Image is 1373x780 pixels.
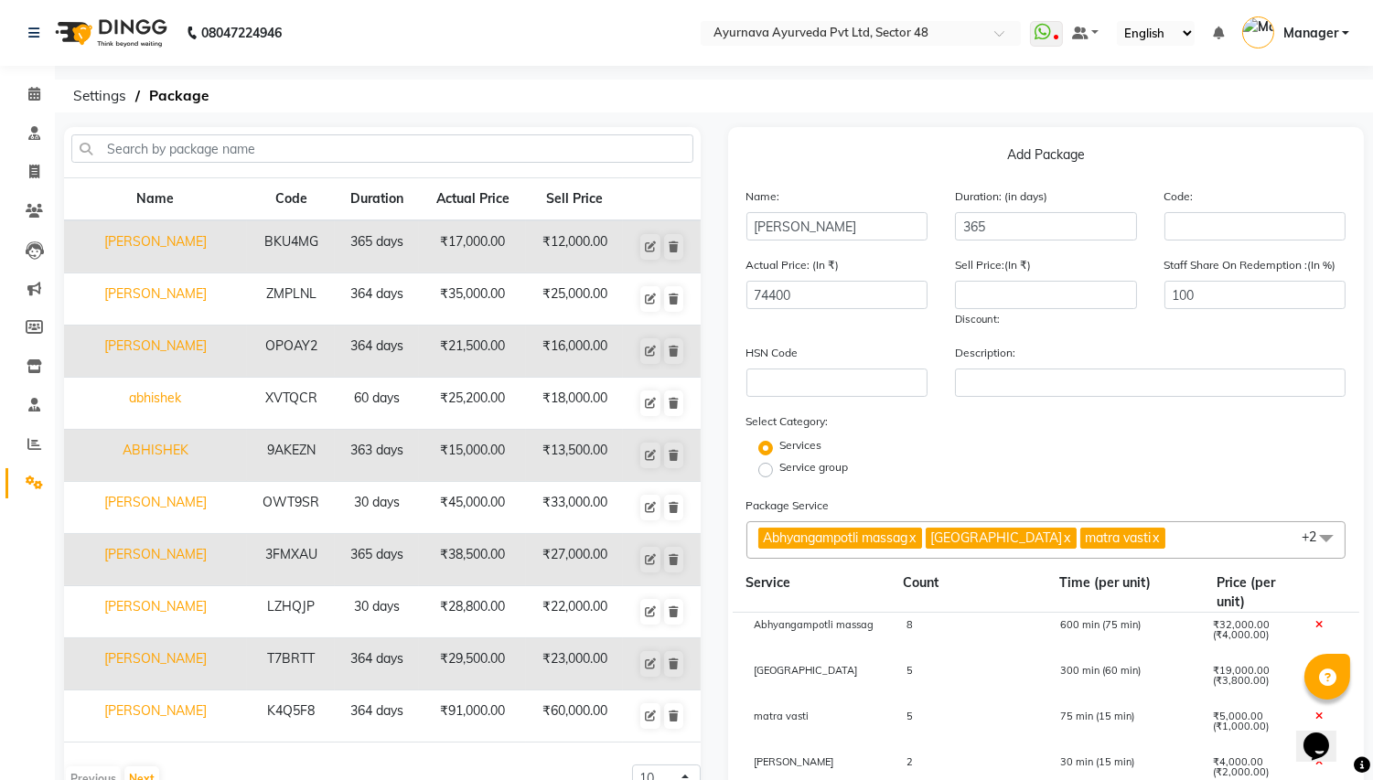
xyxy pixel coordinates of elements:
td: OPOAY2 [247,326,335,378]
td: K4Q5F8 [247,690,335,743]
td: ₹91,000.00 [419,690,526,743]
td: ₹17,000.00 [419,220,526,273]
label: HSN Code [746,345,799,361]
th: Name [64,178,247,221]
div: Time (per unit) [1046,573,1202,612]
td: XVTQCR [247,378,335,430]
span: Abhyangampotli massag [764,529,908,546]
label: Sell Price:(In ₹) [955,257,1031,273]
td: 30 days [335,586,419,638]
div: ₹19,000.00 (₹3,800.00) [1199,666,1302,697]
td: ₹60,000.00 [526,690,623,743]
th: Actual Price [419,178,526,221]
label: Package Service [746,497,830,514]
span: [GEOGRAPHIC_DATA] [754,664,857,677]
div: 600 min (75 min) [1046,620,1198,651]
td: abhishek [64,378,247,430]
td: [PERSON_NAME] [64,690,247,743]
span: Package [140,80,218,112]
td: [PERSON_NAME] [64,482,247,534]
td: 60 days [335,378,419,430]
td: 9AKEZN [247,430,335,482]
label: Select Category: [746,413,829,430]
td: ₹28,800.00 [419,586,526,638]
a: x [1063,529,1071,546]
label: Description: [955,345,1015,361]
label: Duration: (in days) [955,188,1047,205]
td: ₹16,000.00 [526,326,623,378]
td: ₹25,200.00 [419,378,526,430]
span: 5 [906,710,913,722]
td: ₹29,500.00 [419,638,526,690]
td: [PERSON_NAME] [64,586,247,638]
td: LZHQJP [247,586,335,638]
td: ₹22,000.00 [526,586,623,638]
div: Service [733,573,889,612]
td: BKU4MG [247,220,335,273]
div: 75 min (15 min) [1046,711,1198,743]
div: ₹32,000.00 (₹4,000.00) [1199,620,1302,651]
div: 300 min (60 min) [1046,666,1198,697]
td: ₹33,000.00 [526,482,623,534]
td: [PERSON_NAME] [64,220,247,273]
a: x [1152,529,1160,546]
td: ₹45,000.00 [419,482,526,534]
td: [PERSON_NAME] [64,638,247,690]
span: 5 [906,664,913,677]
td: 3FMXAU [247,534,335,586]
td: 363 days [335,430,419,482]
td: ₹38,500.00 [419,534,526,586]
label: Service group [780,459,849,475]
label: Actual Price: (In ₹) [746,257,840,273]
td: ₹27,000.00 [526,534,623,586]
td: ₹12,000.00 [526,220,623,273]
td: 364 days [335,273,419,326]
iframe: chat widget [1296,707,1355,762]
td: ₹23,000.00 [526,638,623,690]
a: x [908,529,917,546]
td: 30 days [335,482,419,534]
td: ZMPLNL [247,273,335,326]
td: T7BRTT [247,638,335,690]
td: [PERSON_NAME] [64,273,247,326]
th: Duration [335,178,419,221]
img: logo [47,7,172,59]
label: Services [780,437,822,454]
span: 2 [906,755,913,768]
span: Settings [64,80,135,112]
td: 365 days [335,220,419,273]
td: ₹21,500.00 [419,326,526,378]
td: [PERSON_NAME] [64,326,247,378]
span: Discount: [955,313,1000,326]
span: Abhyangampotli massag [754,618,874,631]
span: Manager [1283,24,1338,43]
span: +2 [1302,529,1330,545]
td: ABHISHEK [64,430,247,482]
label: Code: [1164,188,1194,205]
p: Add Package [746,145,1346,172]
td: [PERSON_NAME] [64,534,247,586]
span: matra vasti [1086,529,1152,546]
span: 8 [906,618,913,631]
b: 08047224946 [201,7,282,59]
td: ₹15,000.00 [419,430,526,482]
span: [PERSON_NAME] [754,755,833,768]
td: 364 days [335,638,419,690]
td: ₹35,000.00 [419,273,526,326]
td: OWT9SR [247,482,335,534]
div: Count [889,573,1046,612]
td: ₹13,500.00 [526,430,623,482]
td: 364 days [335,690,419,743]
td: 365 days [335,534,419,586]
label: Staff Share On Redemption :(In %) [1164,257,1336,273]
span: matra vasti [754,710,809,722]
div: ₹5,000.00 (₹1,000.00) [1199,711,1302,743]
input: Search by package name [71,134,693,163]
img: Manager [1242,16,1274,48]
div: Price (per unit) [1203,573,1307,612]
span: [GEOGRAPHIC_DATA] [931,529,1063,546]
td: ₹25,000.00 [526,273,623,326]
label: Name: [746,188,780,205]
th: Sell Price [526,178,623,221]
td: 364 days [335,326,419,378]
